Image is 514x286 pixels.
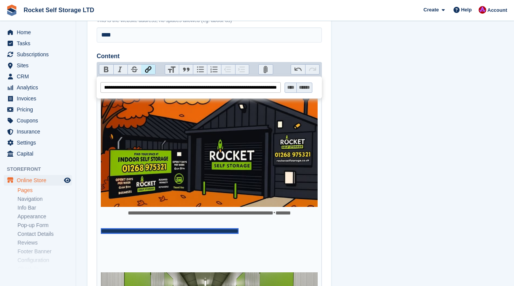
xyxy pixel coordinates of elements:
[17,60,62,71] span: Sites
[4,71,72,82] a: menu
[141,65,155,75] button: Link
[479,6,486,14] img: Lee Tresadern
[100,82,281,93] input: URL
[4,93,72,104] a: menu
[305,65,319,75] button: Redo
[63,176,72,185] a: Preview store
[17,148,62,159] span: Capital
[235,65,249,75] button: Increase Level
[127,65,142,75] button: Strikethrough
[18,195,72,203] a: Navigation
[17,126,62,137] span: Insurance
[4,137,72,148] a: menu
[4,115,72,126] a: menu
[18,257,72,264] a: Configuration
[259,65,273,75] button: Attach Files
[18,248,72,255] a: Footer Banner
[4,126,72,137] a: menu
[193,65,207,75] button: Bullets
[113,65,127,75] button: Italic
[18,230,72,238] a: Contact Details
[21,4,97,16] a: Rocket Self Storage LTD
[4,175,72,186] a: menu
[4,49,72,60] a: menu
[4,104,72,115] a: menu
[487,6,507,14] span: Account
[4,27,72,38] a: menu
[18,239,72,246] a: Reviews
[18,204,72,211] a: Info Bar
[17,115,62,126] span: Coupons
[165,65,179,75] button: Heading
[101,79,318,207] img: Who%20Benefits%20Most%20from%20Self%20Storage%20Solutions%20Near%20Hadleigh.png
[18,265,72,273] a: Check-in
[4,82,72,93] a: menu
[17,71,62,82] span: CRM
[99,65,113,75] button: Bold
[423,6,439,14] span: Create
[4,60,72,71] a: menu
[7,165,76,173] span: Storefront
[17,175,62,186] span: Online Store
[4,148,72,159] a: menu
[461,6,472,14] span: Help
[4,38,72,49] a: menu
[291,65,305,75] button: Undo
[17,93,62,104] span: Invoices
[207,65,221,75] button: Numbers
[97,52,322,61] label: Content
[179,65,193,75] button: Quote
[18,222,72,229] a: Pop-up Form
[17,104,62,115] span: Pricing
[17,38,62,49] span: Tasks
[17,82,62,93] span: Analytics
[18,187,72,194] a: Pages
[6,5,18,16] img: stora-icon-8386f47178a22dfd0bd8f6a31ec36ba5ce8667c1dd55bd0f319d3a0aa187defe.svg
[17,49,62,60] span: Subscriptions
[17,27,62,38] span: Home
[18,213,72,220] a: Appearance
[17,137,62,148] span: Settings
[221,65,235,75] button: Decrease Level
